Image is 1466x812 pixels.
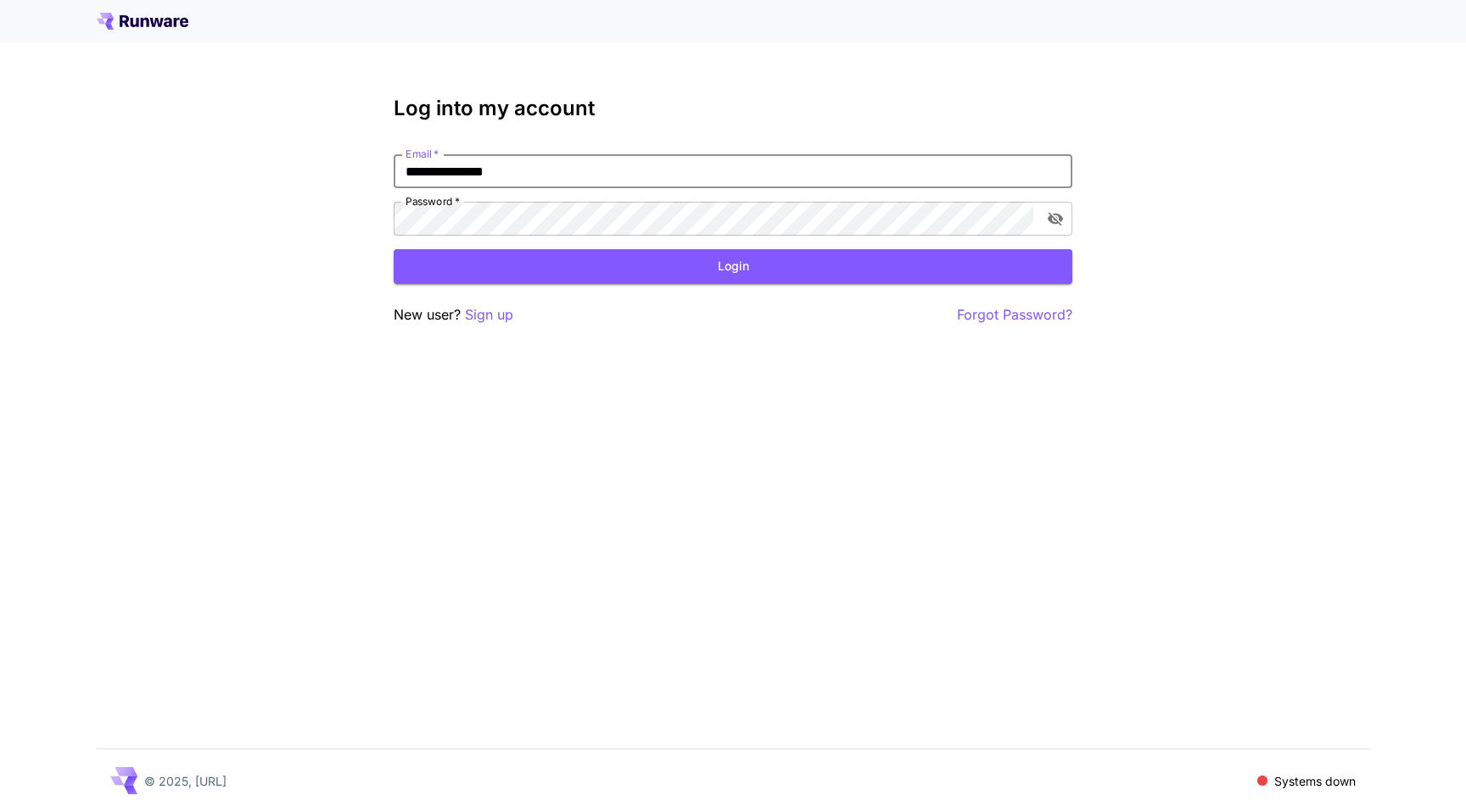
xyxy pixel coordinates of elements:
p: Systems down [1274,772,1356,790]
p: © 2025, [URL] [144,772,227,790]
label: Email [406,147,439,161]
button: Forgot Password? [957,304,1072,325]
label: Password [406,194,460,209]
button: Login [394,249,1072,284]
p: New user? [394,304,513,325]
button: Sign up [465,304,513,325]
button: toggle password visibility [1040,203,1071,234]
h3: Log into my account [394,97,1072,120]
